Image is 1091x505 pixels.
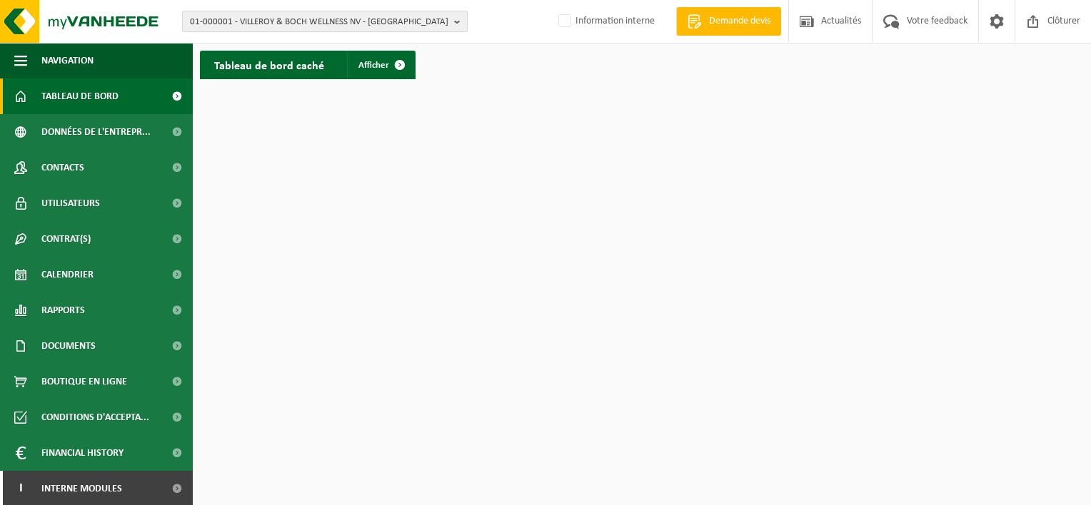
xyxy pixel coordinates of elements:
span: Navigation [41,43,94,78]
span: Contrat(s) [41,221,91,257]
h2: Tableau de bord caché [200,51,338,78]
span: Boutique en ligne [41,364,127,399]
span: Calendrier [41,257,94,292]
span: Contacts [41,150,84,185]
button: 01-000001 - VILLEROY & BOCH WELLNESS NV - [GEOGRAPHIC_DATA] [182,11,468,32]
span: Tableau de bord [41,78,119,114]
a: Afficher [347,51,414,79]
span: Afficher [358,61,389,70]
span: Demande devis [705,14,774,29]
span: Rapports [41,292,85,328]
span: Utilisateurs [41,185,100,221]
span: Conditions d'accepta... [41,399,149,435]
label: Information interne [555,11,655,32]
span: 01-000001 - VILLEROY & BOCH WELLNESS NV - [GEOGRAPHIC_DATA] [190,11,448,33]
span: Données de l'entrepr... [41,114,151,150]
span: Financial History [41,435,124,471]
a: Demande devis [676,7,781,36]
span: Documents [41,328,96,364]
